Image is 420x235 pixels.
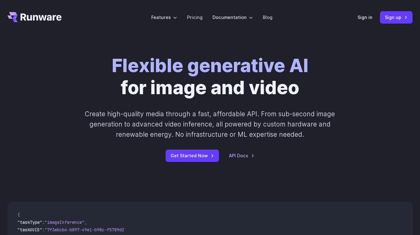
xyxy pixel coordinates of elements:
[380,11,413,23] a: Sign up
[263,14,272,21] a: Blog
[17,227,42,233] span: "taskUUID"
[212,14,253,21] label: Documentation
[358,14,372,21] a: Sign in
[42,227,45,233] span: :
[45,219,84,225] span: "imageInference"
[7,12,62,22] a: Go to /
[17,219,42,225] span: "taskType"
[166,150,219,162] a: Get Started Now
[151,14,177,21] label: Features
[80,109,340,140] p: Create high-quality media through a fast, affordable API. From sub-second image generation to adv...
[84,219,87,225] span: ,
[17,212,20,218] span: {
[229,152,254,159] a: API Docs
[45,227,139,233] span: "7f3ebcb6-b897-49e1-b98c-f5789d2d40d7"
[187,14,203,21] a: Pricing
[112,54,308,76] strong: Flexible generative AI
[112,55,308,99] h1: for image and video
[42,219,45,225] span: :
